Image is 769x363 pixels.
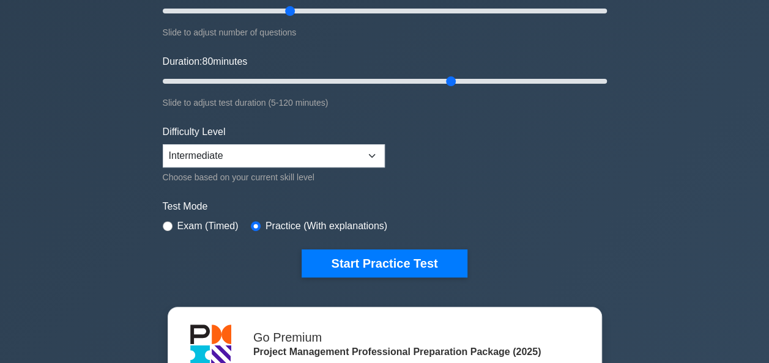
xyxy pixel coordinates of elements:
label: Practice (With explanations) [266,219,387,233]
label: Duration: minutes [163,54,248,69]
div: Slide to adjust test duration (5-120 minutes) [163,95,607,110]
label: Exam (Timed) [177,219,239,233]
label: Test Mode [163,199,607,214]
button: Start Practice Test [302,249,467,277]
label: Difficulty Level [163,125,226,139]
span: 80 [202,56,213,67]
div: Choose based on your current skill level [163,170,385,185]
div: Slide to adjust number of questions [163,25,607,40]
